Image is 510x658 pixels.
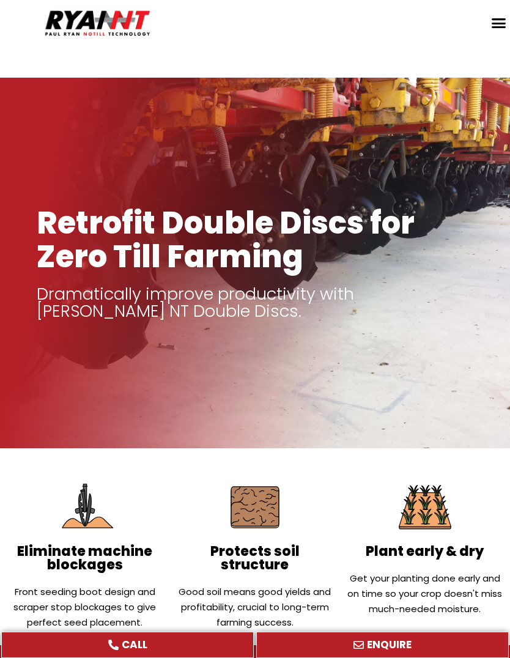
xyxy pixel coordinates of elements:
[176,584,334,630] p: Good soil means good yields and profitability, crucial to long-term farming success.
[176,545,334,572] h2: Protects soil structure
[6,584,164,630] p: Front seeding boot design and scraper stop blockages to give perfect seed placement.
[393,476,456,539] img: Plant Early & Dry
[53,476,116,539] img: Eliminate Machine Blockages
[1,632,254,658] a: CALL
[37,286,473,320] p: Dramatically improve productivity with [PERSON_NAME] NT Double Discs.
[122,640,147,650] span: CALL
[43,6,153,40] img: Ryan NT logo
[223,476,286,539] img: Protect soil structure
[367,640,412,650] span: ENQUIRE
[37,206,473,273] h1: Retrofit Double Discs for Zero Till Farming
[346,545,504,558] h2: Plant early & dry
[346,571,504,616] p: Get your planting done early and on time so your crop doesn't miss much-needed moisture.
[6,545,164,572] h2: Eliminate machine blockages
[256,632,509,658] a: ENQUIRE
[487,12,510,35] div: Menu Toggle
